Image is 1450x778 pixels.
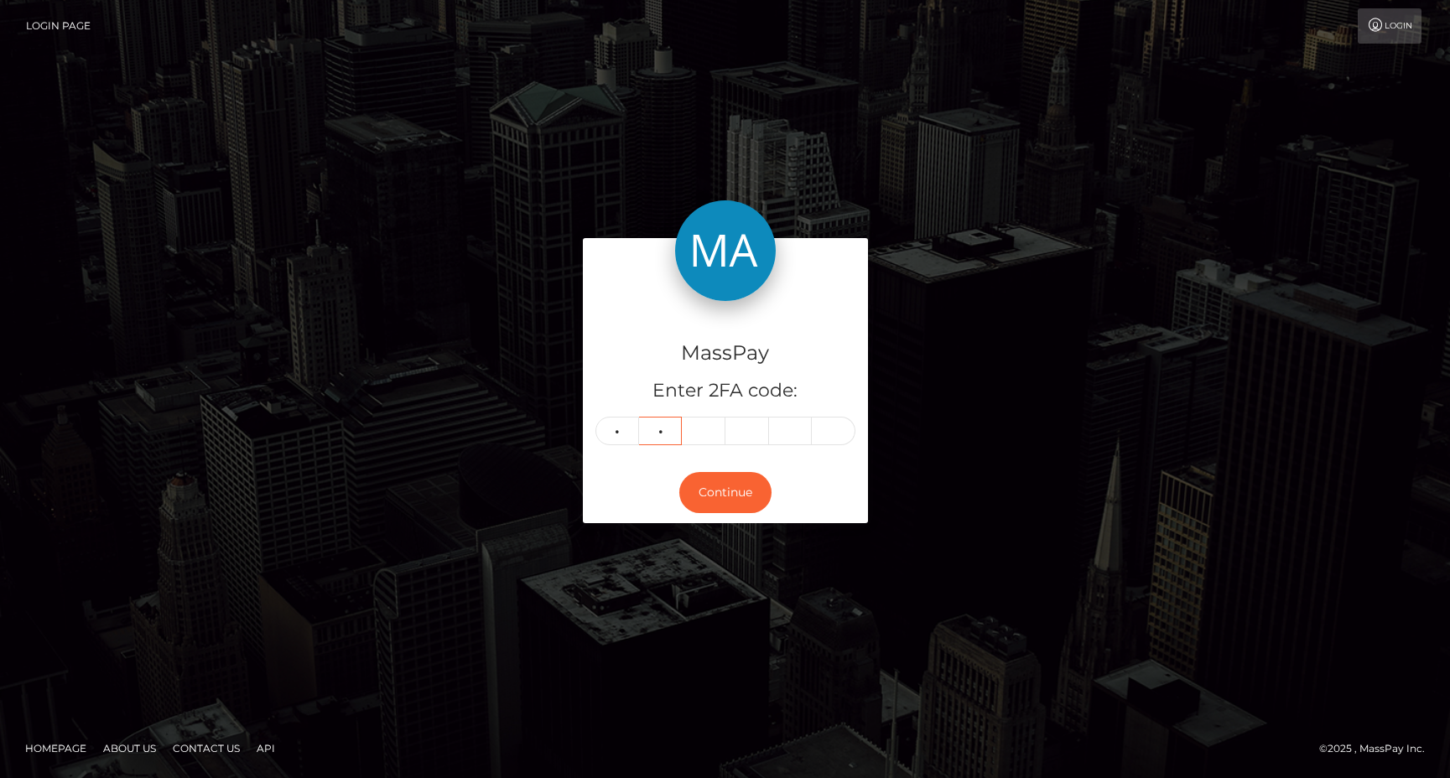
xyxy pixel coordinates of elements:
[675,200,776,301] img: MassPay
[18,735,93,761] a: Homepage
[26,8,91,44] a: Login Page
[96,735,163,761] a: About Us
[1358,8,1421,44] a: Login
[1319,739,1437,758] div: © 2025 , MassPay Inc.
[250,735,282,761] a: API
[595,339,855,368] h4: MassPay
[595,378,855,404] h5: Enter 2FA code:
[166,735,247,761] a: Contact Us
[679,472,772,513] button: Continue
